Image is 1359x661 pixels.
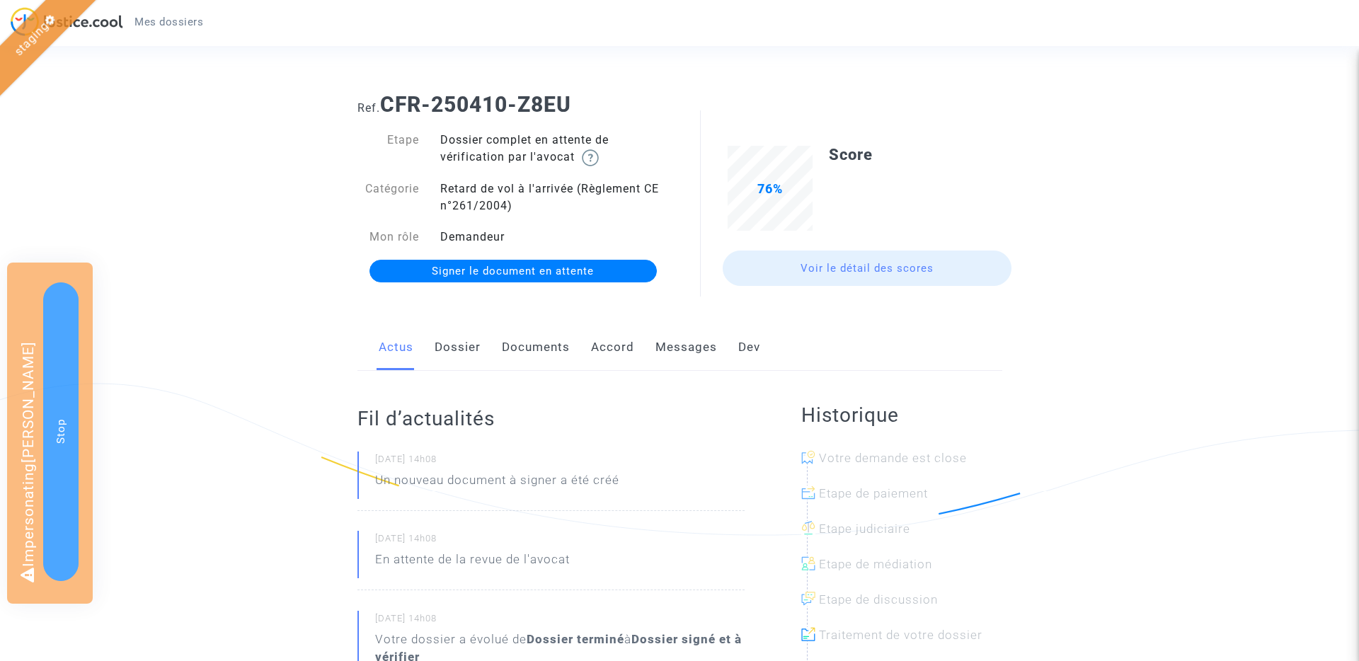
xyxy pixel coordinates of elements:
b: Score [829,146,873,163]
span: Signer le document en attente [432,265,594,277]
a: Voir le détail des scores [723,251,1011,286]
h2: Fil d’actualités [357,406,745,431]
button: Stop [43,282,79,581]
b: CFR-250410-Z8EU [380,92,571,117]
img: jc-logo.svg [11,7,123,36]
a: staging [11,19,51,59]
a: Dev [738,324,760,371]
p: Un nouveau document à signer a été créé [375,471,619,496]
small: [DATE] 14h08 [375,532,745,551]
div: Impersonating [7,263,93,604]
span: Votre demande est close [819,451,967,465]
span: 76% [757,181,783,196]
small: [DATE] 14h08 [375,612,745,631]
div: Demandeur [430,229,679,246]
span: Ref. [357,101,380,115]
b: Dossier terminé [527,632,624,646]
div: Mon rôle [347,229,430,246]
a: Messages [655,324,717,371]
a: Dossier [435,324,481,371]
a: Mes dossiers [123,11,214,33]
img: help.svg [582,149,599,166]
div: Retard de vol à l'arrivée (Règlement CE n°261/2004) [430,180,679,214]
a: Accord [591,324,634,371]
div: Etape [347,132,430,166]
small: [DATE] 14h08 [375,453,745,471]
span: Mes dossiers [134,16,203,28]
div: Catégorie [347,180,430,214]
div: Dossier complet en attente de vérification par l'avocat [430,132,679,166]
a: Actus [379,324,413,371]
p: En attente de la revue de l'avocat [375,551,570,575]
h2: Historique [801,403,1002,427]
a: Documents [502,324,570,371]
span: Stop [55,419,67,444]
